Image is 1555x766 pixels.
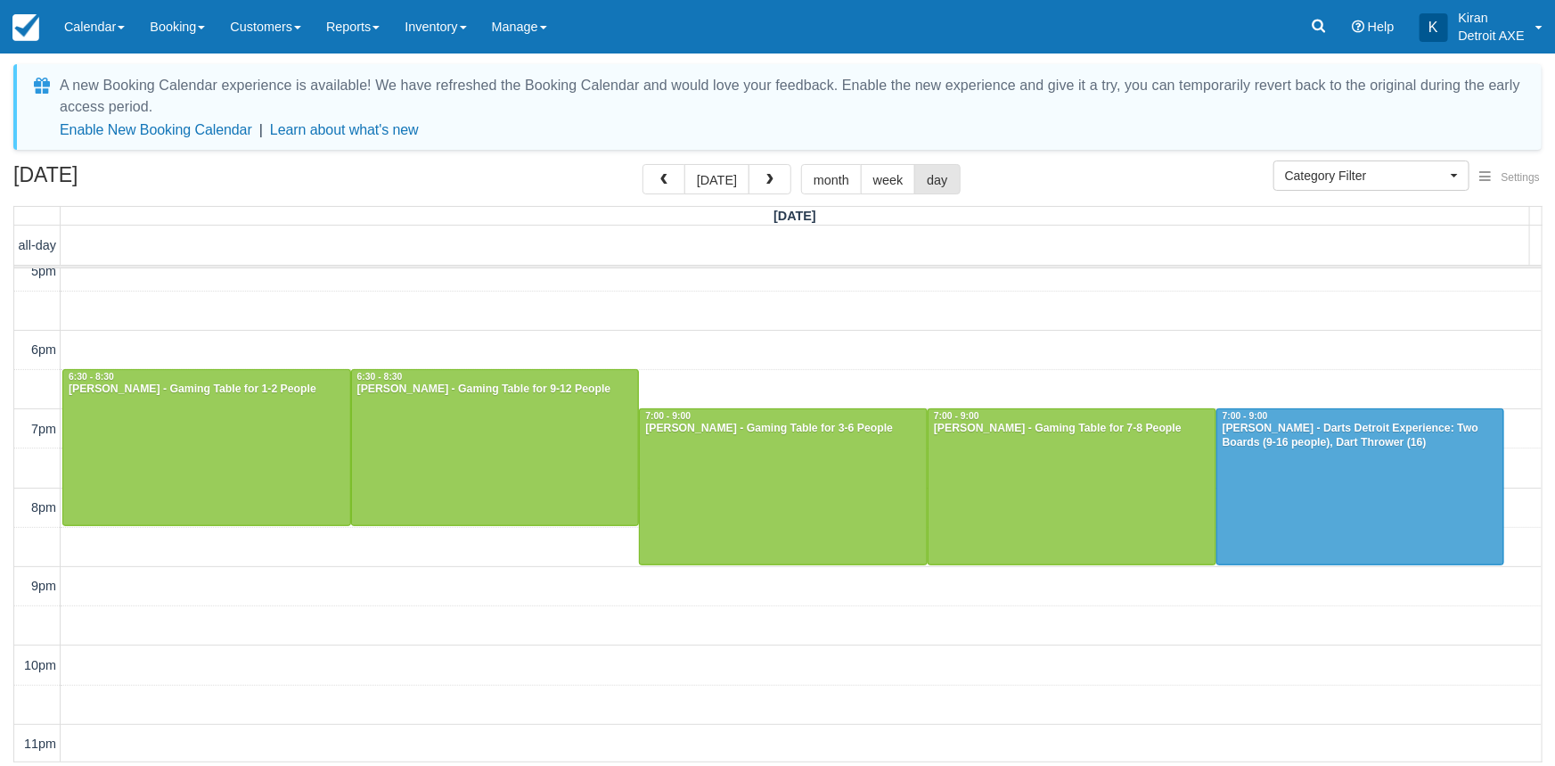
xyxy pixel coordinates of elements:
[1502,171,1540,184] span: Settings
[928,408,1216,565] a: 7:00 - 9:00[PERSON_NAME] - Gaming Table for 7-8 People
[24,737,56,751] span: 11pm
[31,579,56,593] span: 9pm
[1216,408,1505,565] a: 7:00 - 9:00[PERSON_NAME] - Darts Detroit Experience: Two Boards (9-16 people), Dart Thrower (16)
[19,238,56,252] span: all-day
[68,383,346,397] div: [PERSON_NAME] - Gaming Table for 1-2 People
[645,411,691,421] span: 7:00 - 9:00
[31,500,56,515] span: 8pm
[259,122,263,137] span: |
[1459,27,1525,45] p: Detroit AXE
[24,658,56,672] span: 10pm
[60,75,1520,118] div: A new Booking Calendar experience is available! We have refreshed the Booking Calendar and would ...
[914,164,960,194] button: day
[684,164,749,194] button: [DATE]
[1223,411,1268,421] span: 7:00 - 9:00
[1469,165,1551,191] button: Settings
[1285,167,1446,185] span: Category Filter
[31,342,56,357] span: 6pm
[12,14,39,41] img: checkfront-main-nav-mini-logo.png
[773,209,816,223] span: [DATE]
[13,164,239,197] h2: [DATE]
[644,422,922,436] div: [PERSON_NAME] - Gaming Table for 3-6 People
[1420,13,1448,42] div: K
[1352,21,1364,33] i: Help
[639,408,928,565] a: 7:00 - 9:00[PERSON_NAME] - Gaming Table for 3-6 People
[1368,20,1395,34] span: Help
[934,411,979,421] span: 7:00 - 9:00
[1459,9,1525,27] p: Kiran
[357,372,403,382] span: 6:30 - 8:30
[801,164,862,194] button: month
[933,422,1211,436] div: [PERSON_NAME] - Gaming Table for 7-8 People
[351,369,640,526] a: 6:30 - 8:30[PERSON_NAME] - Gaming Table for 9-12 People
[270,122,419,137] a: Learn about what's new
[1273,161,1469,191] button: Category Filter
[31,264,56,278] span: 5pm
[60,121,252,139] button: Enable New Booking Calendar
[62,369,351,526] a: 6:30 - 8:30[PERSON_NAME] - Gaming Table for 1-2 People
[861,164,916,194] button: week
[31,422,56,436] span: 7pm
[69,372,114,382] span: 6:30 - 8:30
[1222,422,1500,450] div: [PERSON_NAME] - Darts Detroit Experience: Two Boards (9-16 people), Dart Thrower (16)
[356,383,634,397] div: [PERSON_NAME] - Gaming Table for 9-12 People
